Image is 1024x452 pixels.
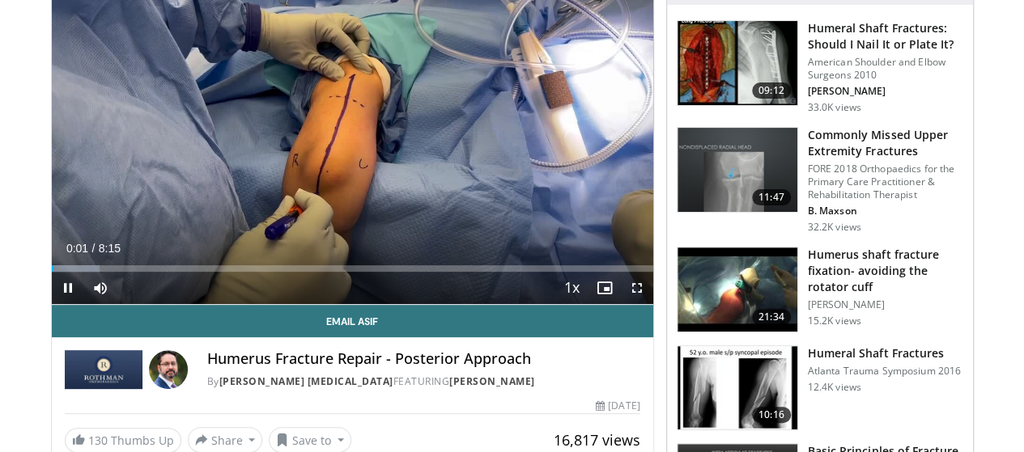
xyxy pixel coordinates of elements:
[808,56,963,82] p: American Shoulder and Elbow Surgeons 2010
[808,381,861,394] p: 12.4K views
[752,407,791,423] span: 10:16
[808,85,963,98] p: [PERSON_NAME]
[678,346,797,430] img: 07b752e8-97b8-4335-b758-0a065a348e4e.150x105_q85_crop-smart_upscale.jpg
[99,242,121,255] span: 8:15
[808,221,861,234] p: 32.2K views
[752,309,791,325] span: 21:34
[52,305,653,337] a: Email Asif
[808,205,963,218] p: B. Maxson
[678,128,797,212] img: b2c65235-e098-4cd2-ab0f-914df5e3e270.150x105_q85_crop-smart_upscale.jpg
[678,21,797,105] img: sot_1.png.150x105_q85_crop-smart_upscale.jpg
[677,20,963,114] a: 09:12 Humeral Shaft Fractures: Should I Nail It or Plate It? American Shoulder and Elbow Surgeons...
[678,247,797,332] img: 242296_0001_1.png.150x105_q85_crop-smart_upscale.jpg
[808,298,963,311] p: [PERSON_NAME]
[149,350,188,389] img: Avatar
[554,430,640,450] span: 16,817 views
[808,315,861,327] p: 15.2K views
[219,374,393,388] a: [PERSON_NAME] [MEDICAL_DATA]
[449,374,535,388] a: [PERSON_NAME]
[52,265,653,272] div: Progress Bar
[808,365,961,378] p: Atlanta Trauma Symposium 2016
[88,433,108,448] span: 130
[66,242,88,255] span: 0:01
[808,20,963,53] h3: Humeral Shaft Fractures: Should I Nail It or Plate It?
[65,350,142,389] img: Rothman Hand Surgery
[207,350,640,368] h4: Humerus Fracture Repair - Posterior Approach
[808,101,861,114] p: 33.0K views
[84,272,117,304] button: Mute
[677,247,963,332] a: 21:34 Humerus shaft fracture fixation- avoiding the rotator cuff [PERSON_NAME] 15.2K views
[92,242,96,255] span: /
[207,374,640,389] div: By FEATURING
[52,272,84,304] button: Pause
[808,345,961,361] h3: Humeral Shaft Fractures
[752,82,791,99] span: 09:12
[621,272,653,304] button: Fullscreen
[808,127,963,159] h3: Commonly Missed Upper Extremity Fractures
[596,399,639,413] div: [DATE]
[677,345,963,431] a: 10:16 Humeral Shaft Fractures Atlanta Trauma Symposium 2016 12.4K views
[808,163,963,201] p: FORE 2018 Orthopaedics for the Primary Care Practitioner & Rehabilitation Therapist
[752,189,791,205] span: 11:47
[677,127,963,234] a: 11:47 Commonly Missed Upper Extremity Fractures FORE 2018 Orthopaedics for the Primary Care Pract...
[588,272,621,304] button: Enable picture-in-picture mode
[556,272,588,304] button: Playback Rate
[808,247,963,295] h3: Humerus shaft fracture fixation- avoiding the rotator cuff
